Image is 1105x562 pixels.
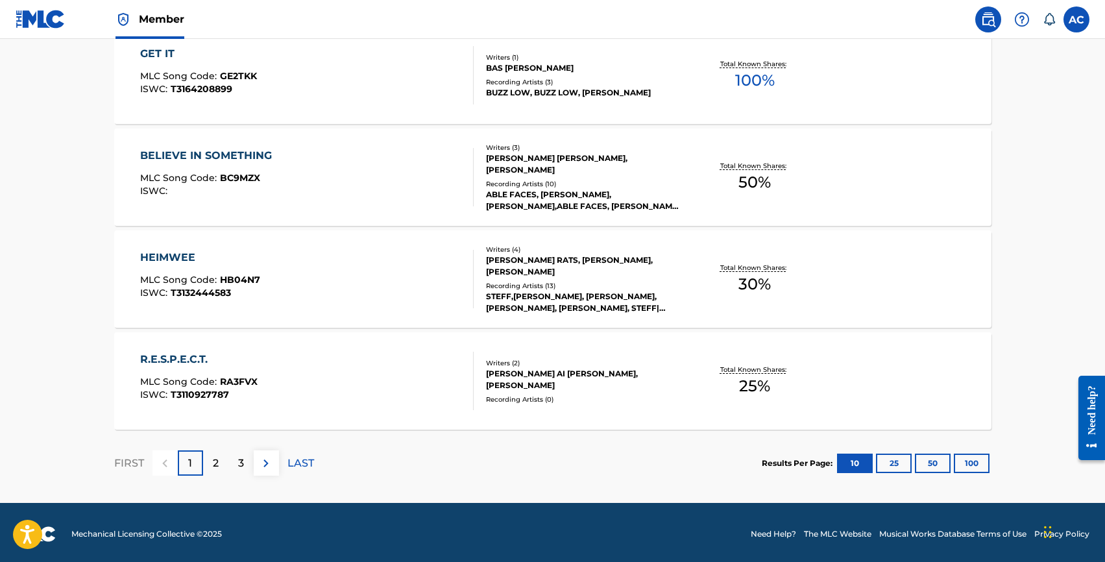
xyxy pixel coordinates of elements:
p: Total Known Shares: [720,161,790,171]
div: HEIMWEE [140,250,260,265]
div: User Menu [1063,6,1089,32]
p: Total Known Shares: [720,59,790,69]
div: ABLE FACES, [PERSON_NAME], [PERSON_NAME],ABLE FACES, [PERSON_NAME], [PERSON_NAME], ABLE FACES, [P... [486,189,682,212]
div: [PERSON_NAME] RATS, [PERSON_NAME], [PERSON_NAME] [486,254,682,278]
div: GET IT [140,46,257,62]
div: Recording Artists ( 3 ) [486,77,682,87]
span: T3132444583 [171,287,231,299]
img: MLC Logo [16,10,66,29]
p: Total Known Shares: [720,263,790,273]
span: RA3FVX [220,376,258,387]
p: FIRST [114,456,144,471]
div: Writers ( 1 ) [486,53,682,62]
p: Total Known Shares: [720,365,790,374]
span: T3110927787 [171,389,229,400]
div: [PERSON_NAME] [PERSON_NAME], [PERSON_NAME] [486,153,682,176]
span: ISWC : [140,389,171,400]
div: R.E.S.P.E.C.T. [140,352,258,367]
span: Mechanical Licensing Collective © 2025 [71,528,222,540]
div: Writers ( 3 ) [486,143,682,153]
div: BUZZ LOW, BUZZ LOW, [PERSON_NAME] [486,87,682,99]
img: right [258,456,274,471]
span: ISWC : [140,185,171,197]
a: Public Search [975,6,1001,32]
p: Results Per Page: [762,458,836,469]
div: Notifications [1043,13,1056,26]
a: Need Help? [751,528,796,540]
div: Writers ( 4 ) [486,245,682,254]
span: HB04N7 [220,274,260,286]
a: HEIMWEEMLC Song Code:HB04N7ISWC:T3132444583Writers (4)[PERSON_NAME] RATS, [PERSON_NAME], [PERSON_... [114,230,991,328]
div: Recording Artists ( 13 ) [486,281,682,291]
img: help [1014,12,1030,27]
iframe: Resource Center [1069,365,1105,470]
span: ISWC : [140,83,171,95]
button: 10 [837,454,873,473]
div: BELIEVE IN SOMETHING [140,148,278,164]
button: 100 [954,454,990,473]
span: MLC Song Code : [140,70,220,82]
img: Top Rightsholder [115,12,131,27]
span: GE2TKK [220,70,257,82]
span: ISWC : [140,287,171,299]
a: The MLC Website [804,528,871,540]
img: search [980,12,996,27]
div: Recording Artists ( 10 ) [486,179,682,189]
span: 30 % [738,273,771,296]
div: Recording Artists ( 0 ) [486,395,682,404]
span: 100 % [735,69,775,92]
div: STEFF,[PERSON_NAME], [PERSON_NAME], [PERSON_NAME], [PERSON_NAME], STEFF|[PERSON_NAME], STEFF [486,291,682,314]
div: BAS [PERSON_NAME] [486,62,682,74]
p: 1 [188,456,192,471]
span: Member [139,12,184,27]
a: R.E.S.P.E.C.T.MLC Song Code:RA3FVXISWC:T3110927787Writers (2)[PERSON_NAME] AI [PERSON_NAME], [PER... [114,332,991,430]
div: Writers ( 2 ) [486,358,682,368]
p: 3 [238,456,244,471]
span: BC9MZX [220,172,260,184]
div: [PERSON_NAME] AI [PERSON_NAME], [PERSON_NAME] [486,368,682,391]
iframe: Chat Widget [1040,500,1105,562]
button: 25 [876,454,912,473]
div: Help [1009,6,1035,32]
span: MLC Song Code : [140,274,220,286]
p: LAST [287,456,314,471]
a: BELIEVE IN SOMETHINGMLC Song Code:BC9MZXISWC:Writers (3)[PERSON_NAME] [PERSON_NAME], [PERSON_NAME... [114,128,991,226]
span: 25 % [739,374,770,398]
div: Widget chat [1040,500,1105,562]
div: Trascina [1044,513,1052,552]
p: 2 [213,456,219,471]
span: MLC Song Code : [140,172,220,184]
span: 50 % [738,171,771,194]
a: Privacy Policy [1034,528,1089,540]
button: 50 [915,454,951,473]
a: GET ITMLC Song Code:GE2TKKISWC:T3164208899Writers (1)BAS [PERSON_NAME]Recording Artists (3)BUZZ L... [114,27,991,124]
span: MLC Song Code : [140,376,220,387]
span: T3164208899 [171,83,232,95]
a: Musical Works Database Terms of Use [879,528,1026,540]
